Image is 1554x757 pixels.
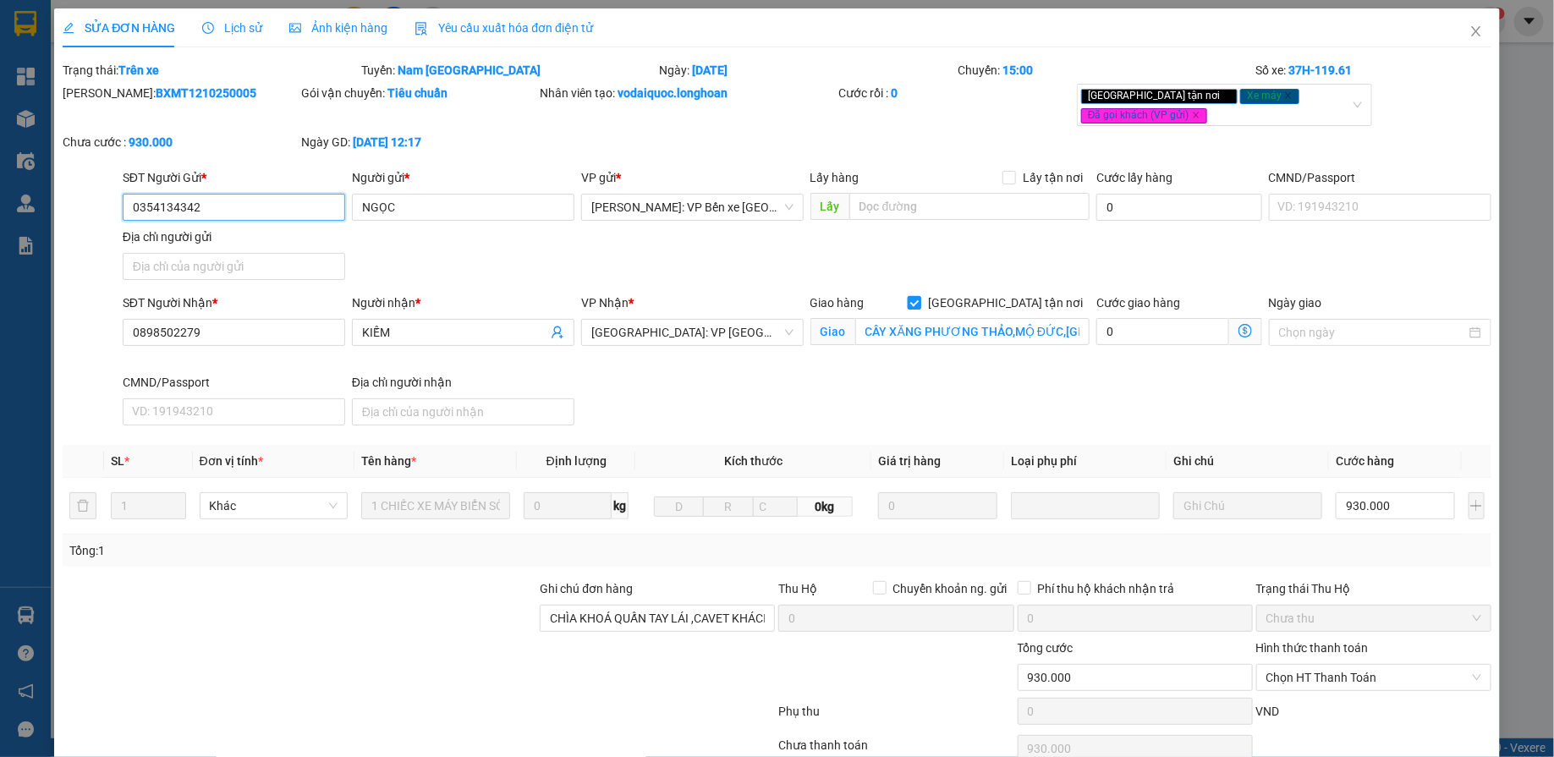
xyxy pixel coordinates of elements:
[1269,296,1322,310] label: Ngày giao
[798,496,853,517] span: 0kg
[1031,579,1182,598] span: Phí thu hộ khách nhận trả
[156,86,256,100] b: BXMT1210250005
[810,193,849,220] span: Lấy
[111,454,124,468] span: SL
[1096,171,1172,184] label: Cước lấy hàng
[352,373,574,392] div: Địa chỉ người nhận
[887,579,1014,598] span: Chuyển khoản ng. gửi
[551,326,564,339] span: user-add
[1173,492,1322,519] input: Ghi Chú
[956,61,1255,80] div: Chuyến:
[69,492,96,519] button: delete
[703,496,753,517] input: R
[118,63,159,77] b: Trên xe
[1452,8,1500,56] button: Close
[838,84,1074,102] div: Cước rồi :
[123,373,345,392] div: CMND/Passport
[1096,318,1228,345] input: Cước giao hàng
[540,582,633,595] label: Ghi chú đơn hàng
[1266,606,1481,631] span: Chưa thu
[724,454,782,468] span: Kích thước
[63,133,298,151] div: Chưa cước :
[352,293,574,312] div: Người nhận
[878,492,997,519] input: 0
[878,454,941,468] span: Giá trị hàng
[202,22,214,34] span: clock-circle
[540,84,835,102] div: Nhân viên tạo:
[361,454,416,468] span: Tên hàng
[778,582,817,595] span: Thu Hộ
[591,320,793,345] span: Quảng Ngãi: VP Trường Chinh
[1269,168,1491,187] div: CMND/Passport
[1081,89,1238,104] span: [GEOGRAPHIC_DATA] tận nơi
[353,135,421,149] b: [DATE] 12:17
[1255,61,1493,80] div: Số xe:
[1279,323,1466,342] input: Ngày giao
[921,293,1090,312] span: [GEOGRAPHIC_DATA] tận nơi
[1096,296,1180,310] label: Cước giao hàng
[1002,63,1033,77] b: 15:00
[123,168,345,187] div: SĐT Người Gửi
[398,63,541,77] b: Nam [GEOGRAPHIC_DATA]
[1018,641,1074,655] span: Tổng cước
[289,22,301,34] span: picture
[301,133,536,151] div: Ngày GD:
[210,493,338,518] span: Khác
[810,296,865,310] span: Giao hàng
[540,605,775,632] input: Ghi chú đơn hàng
[301,84,536,102] div: Gói vận chuyển:
[63,84,298,102] div: [PERSON_NAME]:
[591,195,793,220] span: Hồ Chí Minh: VP Bến xe Miền Tây (Quận Bình Tân)
[415,21,593,35] span: Yêu cầu xuất hóa đơn điện tử
[1222,91,1231,100] span: close
[546,454,607,468] span: Định lượng
[1081,108,1207,123] span: Đã gọi khách (VP gửi)
[387,86,448,100] b: Tiêu chuẩn
[200,454,263,468] span: Đơn vị tính
[202,21,262,35] span: Lịch sử
[1256,705,1280,718] span: VND
[123,228,345,246] div: Địa chỉ người gửi
[1469,25,1483,38] span: close
[360,61,658,80] div: Tuyến:
[657,61,956,80] div: Ngày:
[692,63,728,77] b: [DATE]
[618,86,728,100] b: vodaiquoc.longhoan
[581,296,629,310] span: VP Nhận
[1096,194,1261,221] input: Cước lấy hàng
[361,492,510,519] input: VD: Bàn, Ghế
[1016,168,1090,187] span: Lấy tận nơi
[352,168,574,187] div: Người gửi
[61,61,360,80] div: Trạng thái:
[69,541,600,560] div: Tổng: 1
[753,496,798,517] input: C
[129,135,173,149] b: 930.000
[654,496,704,517] input: D
[1469,492,1485,519] button: plus
[810,318,855,345] span: Giao
[810,171,859,184] span: Lấy hàng
[581,168,804,187] div: VP gửi
[1336,454,1394,468] span: Cước hàng
[1004,445,1167,478] th: Loại phụ phí
[777,702,1016,732] div: Phụ thu
[849,193,1090,220] input: Dọc đường
[612,492,629,519] span: kg
[352,398,574,425] input: Địa chỉ của người nhận
[1284,91,1293,100] span: close
[1256,579,1491,598] div: Trạng thái Thu Hộ
[1167,445,1329,478] th: Ghi chú
[63,22,74,34] span: edit
[123,293,345,312] div: SĐT Người Nhận
[1256,641,1369,655] label: Hình thức thanh toán
[415,22,428,36] img: icon
[1266,665,1481,690] span: Chọn HT Thanh Toán
[1289,63,1353,77] b: 37H-119.61
[1238,324,1252,337] span: dollar-circle
[123,253,345,280] input: Địa chỉ của người gửi
[289,21,387,35] span: Ảnh kiện hàng
[63,21,175,35] span: SỬA ĐƠN HÀNG
[855,318,1090,345] input: Giao tận nơi
[1192,111,1200,119] span: close
[1240,89,1299,104] span: Xe máy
